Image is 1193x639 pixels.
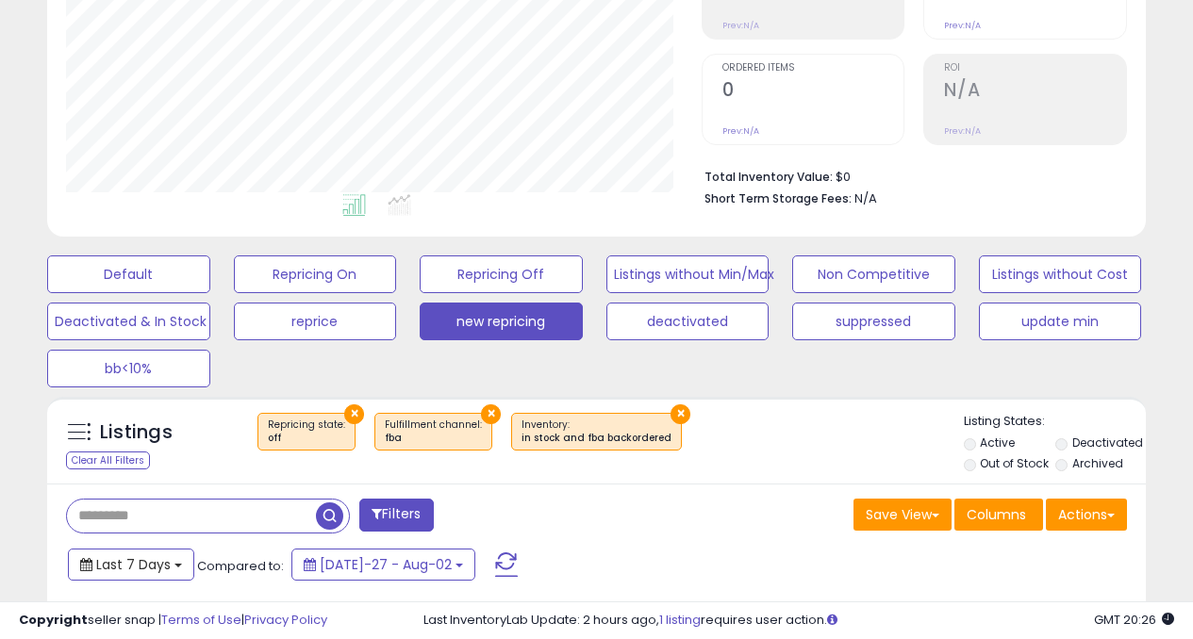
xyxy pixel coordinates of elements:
button: [DATE]-27 - Aug-02 [291,549,475,581]
button: Repricing On [234,255,397,293]
label: Active [980,434,1015,451]
p: Listing States: [964,413,1146,431]
a: Terms of Use [161,611,241,629]
span: 2025-08-10 20:26 GMT [1094,611,1174,629]
button: bb<10% [47,350,210,387]
span: Compared to: [197,557,284,575]
span: [DATE]-27 - Aug-02 [320,555,452,574]
div: fba [385,432,482,445]
button: Last 7 Days [68,549,194,581]
small: Prev: N/A [722,125,759,137]
span: ROI [944,63,1126,74]
button: new repricing [420,303,583,340]
label: Deactivated [1072,434,1143,451]
div: Displaying 1 to 1 of 1 items [977,598,1127,615]
button: reprice [234,303,397,340]
span: Ordered Items [722,63,904,74]
button: Actions [1046,499,1127,531]
small: Prev: N/A [944,125,981,137]
span: Columns [967,505,1026,524]
button: deactivated [606,303,770,340]
button: suppressed [792,303,955,340]
button: Filters [359,499,433,532]
a: Privacy Policy [244,611,327,629]
button: Save View [853,499,952,531]
div: Last InventoryLab Update: 2 hours ago, requires user action. [423,612,1174,630]
button: Non Competitive [792,255,955,293]
button: Default [47,255,210,293]
h5: Listings [100,419,173,446]
label: Archived [1072,455,1123,471]
div: Clear All Filters [66,451,150,469]
button: × [344,404,364,424]
span: N/A [854,189,877,207]
div: seller snap | | [19,612,327,630]
a: 1 listing [659,611,701,629]
h2: N/A [944,79,1126,105]
span: Last 7 Days [96,555,171,574]
div: in stock and fba backordered [522,432,671,445]
button: × [671,404,690,424]
button: Columns [954,499,1043,531]
span: Repricing state : [268,418,345,446]
button: Listings without Cost [979,255,1142,293]
label: Out of Stock [980,455,1049,471]
button: × [481,404,501,424]
button: Listings without Min/Max [606,255,770,293]
div: off [268,432,345,445]
button: Deactivated & In Stock [47,303,210,340]
span: Inventory : [522,418,671,446]
span: Fulfillment channel : [385,418,482,446]
button: Repricing Off [420,255,583,293]
h2: 0 [722,79,904,105]
button: update min [979,303,1142,340]
small: Prev: N/A [722,20,759,31]
li: $0 [704,164,1113,187]
small: Prev: N/A [944,20,981,31]
b: Total Inventory Value: [704,169,833,185]
b: Short Term Storage Fees: [704,190,852,206]
strong: Copyright [19,611,88,629]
